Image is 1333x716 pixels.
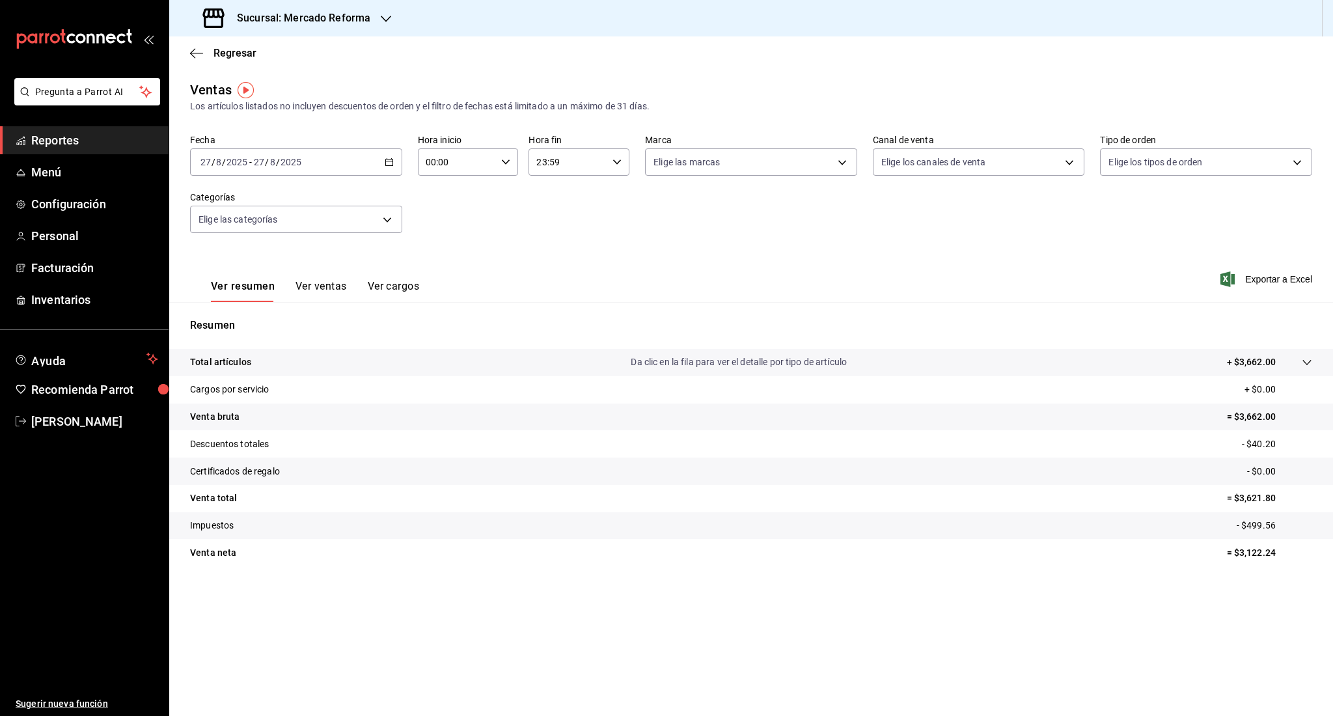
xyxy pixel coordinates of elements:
p: + $0.00 [1244,383,1312,396]
label: Marca [645,135,857,145]
p: Venta total [190,491,237,505]
span: / [265,157,269,167]
h3: Sucursal: Mercado Reforma [227,10,370,26]
img: Tooltip marker [238,82,254,98]
span: Regresar [213,47,256,59]
span: Configuración [31,195,158,213]
p: - $40.20 [1242,437,1312,451]
a: Pregunta a Parrot AI [9,94,160,108]
input: -- [269,157,276,167]
span: Menú [31,163,158,181]
p: Descuentos totales [190,437,269,451]
button: Exportar a Excel [1223,271,1312,287]
button: Pregunta a Parrot AI [14,78,160,105]
span: [PERSON_NAME] [31,413,158,430]
p: Da clic en la fila para ver el detalle por tipo de artículo [631,355,847,369]
span: Elige las categorías [199,213,278,226]
button: Ver resumen [211,280,275,302]
p: - $499.56 [1237,519,1312,532]
span: Elige los tipos de orden [1108,156,1202,169]
p: + $3,662.00 [1227,355,1276,369]
div: Los artículos listados no incluyen descuentos de orden y el filtro de fechas está limitado a un m... [190,100,1312,113]
span: Pregunta a Parrot AI [35,85,140,99]
p: Venta neta [190,546,236,560]
span: - [249,157,252,167]
label: Tipo de orden [1100,135,1312,145]
input: ---- [226,157,248,167]
div: navigation tabs [211,280,419,302]
span: / [276,157,280,167]
label: Hora inicio [418,135,519,145]
span: Recomienda Parrot [31,381,158,398]
label: Categorías [190,193,402,202]
button: Regresar [190,47,256,59]
p: Certificados de regalo [190,465,280,478]
span: Sugerir nueva función [16,697,158,711]
span: Ayuda [31,351,141,366]
p: = $3,122.24 [1227,546,1312,560]
p: Venta bruta [190,410,240,424]
button: Ver cargos [368,280,420,302]
label: Fecha [190,135,402,145]
span: / [212,157,215,167]
p: Cargos por servicio [190,383,269,396]
span: Personal [31,227,158,245]
button: Ver ventas [295,280,347,302]
p: Resumen [190,318,1312,333]
input: -- [200,157,212,167]
span: / [222,157,226,167]
button: open_drawer_menu [143,34,154,44]
p: = $3,621.80 [1227,491,1312,505]
p: = $3,662.00 [1227,410,1312,424]
p: Total artículos [190,355,251,369]
p: - $0.00 [1247,465,1312,478]
input: -- [215,157,222,167]
span: Reportes [31,131,158,149]
label: Canal de venta [873,135,1085,145]
input: ---- [280,157,302,167]
span: Inventarios [31,291,158,309]
label: Hora fin [529,135,629,145]
input: -- [253,157,265,167]
p: Impuestos [190,519,234,532]
div: Ventas [190,80,232,100]
span: Elige las marcas [653,156,720,169]
span: Facturación [31,259,158,277]
span: Elige los canales de venta [881,156,985,169]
